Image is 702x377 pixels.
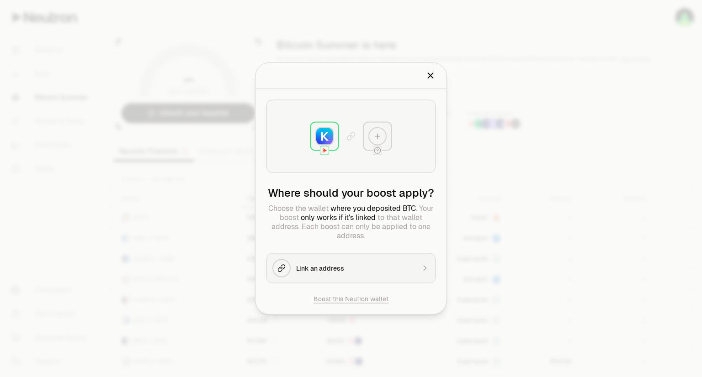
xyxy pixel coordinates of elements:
div: Link an address [296,264,415,273]
button: Close [425,69,436,82]
p: Choose the wallet . Your boost to that wallet address. Each boost can only be applied to one addr... [266,204,436,241]
span: only works if it's linked [301,213,376,222]
span: where you deposited BTC [330,204,416,213]
h2: Where should your boost apply? [266,186,436,200]
img: Keplr [316,128,333,145]
img: Neutron Logo [320,147,329,155]
button: Link an address [266,253,436,283]
button: Boost this Neutron wallet [314,294,388,304]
